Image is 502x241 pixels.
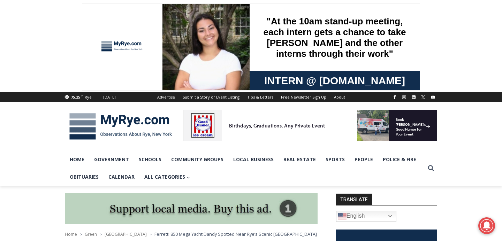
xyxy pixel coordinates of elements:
[85,231,97,237] a: Green
[103,94,116,100] div: [DATE]
[80,232,82,237] span: >
[166,151,228,168] a: Community Groups
[65,231,77,237] a: Home
[212,7,243,27] h4: Book [PERSON_NAME]'s Good Humor for Your Event
[65,151,89,168] a: Home
[46,13,172,19] div: Birthdays, Graduations, Any Private Event
[134,151,166,168] a: Schools
[65,193,318,224] img: support local media, buy this ad
[179,92,243,102] a: Submit a Story or Event Listing
[279,151,321,168] a: Real Estate
[419,93,427,101] a: X
[378,151,421,168] a: Police & Fire
[65,231,318,238] nav: Breadcrumbs
[176,0,329,68] div: "At the 10am stand-up meeting, each intern gets a chance to take [PERSON_NAME] and the other inte...
[100,232,102,237] span: >
[400,93,408,101] a: Instagram
[228,151,279,168] a: Local Business
[71,44,99,83] div: "...watching a master [PERSON_NAME] chef prepare an omakase meal is fascinating dinner theater an...
[139,168,195,186] button: Child menu of All Categories
[168,68,338,87] a: Intern @ [DOMAIN_NAME]
[150,232,152,237] span: >
[85,94,92,100] div: Rye
[410,93,418,101] a: Linkedin
[338,212,347,220] img: en
[243,92,277,102] a: Tips & Letters
[65,168,104,186] a: Obituaries
[154,231,317,237] span: Ferretti 850 Mega Yacht Dandy Spotted Near Rye’s Scenic [GEOGRAPHIC_DATA]
[81,93,83,97] span: F
[0,70,70,87] a: Open Tues. - Sun. [PHONE_NUMBER]
[429,93,437,101] a: YouTube
[277,92,330,102] a: Free Newsletter Sign Up
[65,108,176,145] img: MyRye.com
[330,92,349,102] a: About
[182,69,323,85] span: Intern @ [DOMAIN_NAME]
[89,151,134,168] a: Government
[105,231,147,237] a: [GEOGRAPHIC_DATA]
[321,151,350,168] a: Sports
[207,2,252,32] a: Book [PERSON_NAME]'s Good Humor for Your Event
[350,151,378,168] a: People
[104,168,139,186] a: Calendar
[153,92,349,102] nav: Secondary Navigation
[390,93,399,101] a: Facebook
[336,194,372,205] strong: TRANSLATE
[71,94,80,100] span: 75.25
[153,92,179,102] a: Advertise
[425,162,437,174] button: View Search Form
[2,72,68,98] span: Open Tues. - Sun. [PHONE_NUMBER]
[336,211,396,222] a: English
[65,151,425,186] nav: Primary Navigation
